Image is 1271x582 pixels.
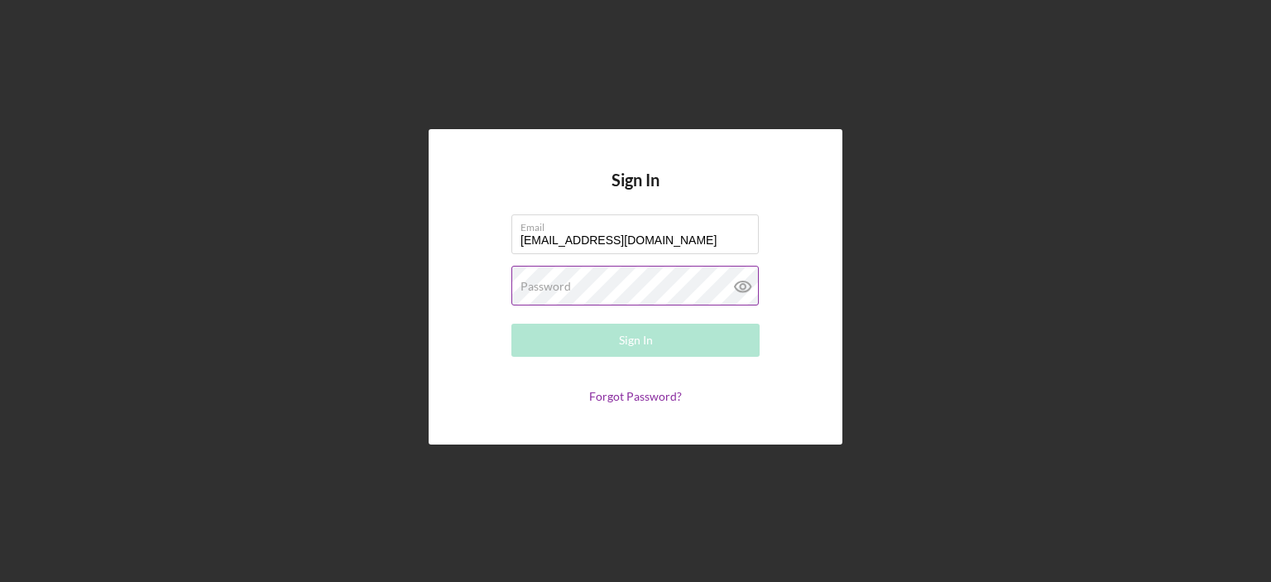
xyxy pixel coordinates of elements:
div: Sign In [619,324,653,357]
button: Sign In [511,324,760,357]
label: Password [520,280,571,293]
h4: Sign In [612,171,659,214]
a: Forgot Password? [589,389,682,403]
label: Email [520,215,759,233]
